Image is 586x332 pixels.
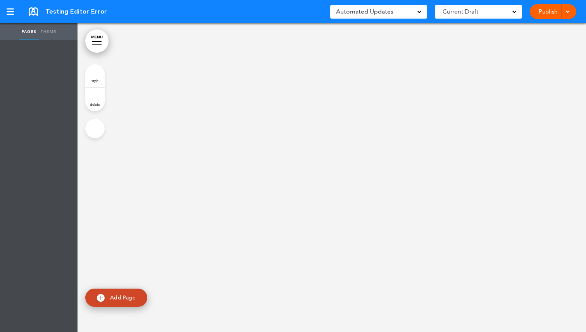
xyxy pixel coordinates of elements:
[85,88,105,111] a: delete
[336,6,393,17] span: Automated Updates
[97,294,105,302] img: add.svg
[90,102,100,107] span: delete
[110,294,136,301] span: Add Page
[19,23,39,40] a: Pages
[443,6,478,17] span: Current Draft
[46,7,107,16] span: Testing Editor Error
[39,23,58,40] a: Theme
[85,29,109,53] a: MENU
[85,289,147,307] a: Add Page
[536,4,560,19] a: Publish
[85,64,105,88] a: style
[91,78,98,83] span: style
